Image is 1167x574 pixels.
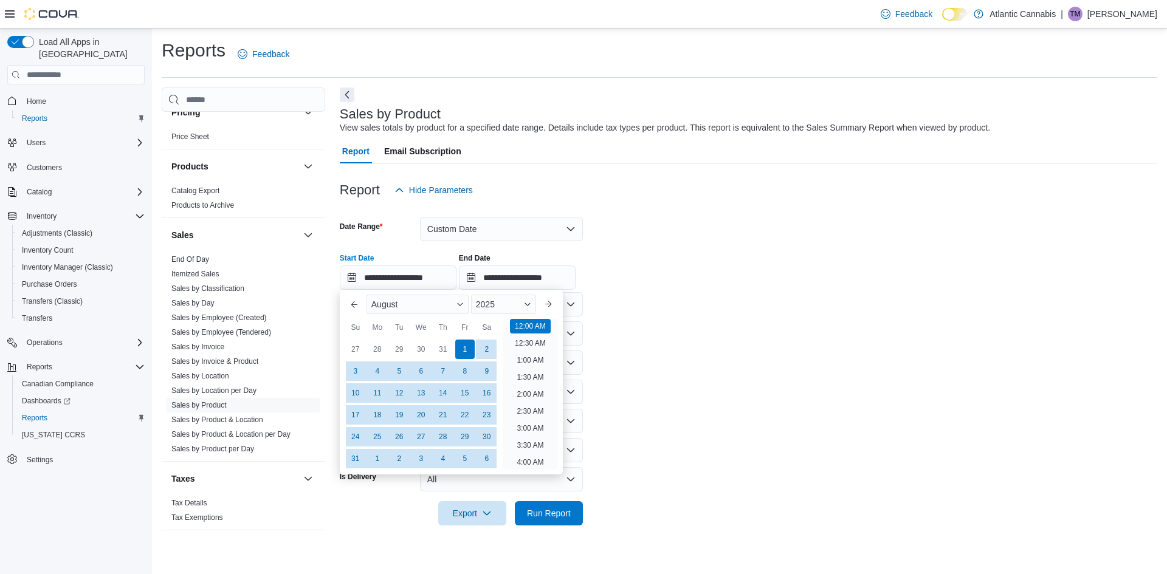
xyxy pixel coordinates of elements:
[17,411,145,425] span: Reports
[171,132,209,142] span: Price Sheet
[171,299,215,307] a: Sales by Day
[566,299,576,309] button: Open list of options
[438,501,506,525] button: Export
[171,513,223,522] a: Tax Exemptions
[455,427,475,446] div: day-29
[368,361,387,381] div: day-4
[340,121,990,134] div: View sales totals by product for a specified date range. Details include tax types per product. T...
[390,361,409,381] div: day-5
[433,361,453,381] div: day-7
[477,405,497,425] div: day-23
[455,318,475,337] div: Fr
[510,319,551,333] li: 12:00 AM
[171,106,200,118] h3: Pricing
[345,295,364,314] button: Previous Month
[477,318,497,337] div: Sa
[539,295,558,314] button: Next month
[162,183,325,217] div: Products
[12,409,150,426] button: Reports
[340,265,456,290] input: Press the down key to enter a popover containing a calendar. Press the escape key to close the po...
[2,358,150,375] button: Reports
[12,426,150,443] button: [US_STATE] CCRS
[171,270,219,278] a: Itemized Sales
[17,377,98,391] a: Canadian Compliance
[340,183,380,197] h3: Report
[512,370,548,384] li: 1:30 AM
[22,379,94,389] span: Canadian Compliance
[12,259,150,276] button: Inventory Manager (Classic)
[411,449,431,468] div: day-3
[2,159,150,176] button: Customers
[17,311,57,326] a: Transfers
[171,313,267,323] span: Sales by Employee (Created)
[512,387,548,401] li: 2:00 AM
[7,87,145,500] nav: Complex example
[346,340,365,359] div: day-27
[895,8,932,20] span: Feedback
[252,48,289,60] span: Feedback
[171,160,298,173] button: Products
[512,455,548,470] li: 4:00 AM
[12,310,150,327] button: Transfers
[171,372,229,380] a: Sales by Location
[171,445,254,453] a: Sales by Product per Day
[171,498,207,508] span: Tax Details
[301,228,315,242] button: Sales
[171,371,229,381] span: Sales by Location
[433,427,453,446] div: day-28
[17,411,52,425] a: Reports
[512,438,548,453] li: 3:30 AM
[22,413,47,423] span: Reports
[22,160,145,175] span: Customers
[371,299,398,309] span: August
[340,107,441,121] h3: Sales by Product
[22,453,58,467] a: Settings
[22,209,61,224] button: Inventory
[171,229,194,241] h3: Sales
[171,429,291,439] span: Sales by Product & Location per Day
[171,415,263,425] span: Sales by Product & Location
[27,97,46,106] span: Home
[171,200,234,210] span: Products to Archive
[2,451,150,468] button: Settings
[171,386,256,395] span: Sales by Location per Day
[162,252,325,461] div: Sales
[22,185,57,199] button: Catalog
[510,336,551,350] li: 12:30 AM
[390,405,409,425] div: day-19
[433,449,453,468] div: day-4
[1087,7,1157,21] p: [PERSON_NAME]
[171,327,271,337] span: Sales by Employee (Tendered)
[12,392,150,409] a: Dashboards
[17,394,75,408] a: Dashboards
[340,253,374,263] label: Start Date
[2,134,150,151] button: Users
[1068,7,1083,21] div: Tom Martinson
[17,243,145,258] span: Inventory Count
[171,186,219,195] a: Catalog Export
[22,360,145,374] span: Reports
[171,513,223,522] span: Tax Exemptions
[171,313,267,322] a: Sales by Employee (Created)
[27,138,46,148] span: Users
[17,428,145,442] span: Washington CCRS
[503,319,558,470] ul: Time
[346,318,365,337] div: Su
[459,265,576,290] input: Press the down key to open a popover containing a calendar.
[171,342,224,352] span: Sales by Invoice
[171,357,258,366] a: Sales by Invoice & Product
[411,405,431,425] div: day-20
[477,427,497,446] div: day-30
[433,340,453,359] div: day-31
[17,394,145,408] span: Dashboards
[420,467,583,491] button: All
[342,139,370,163] span: Report
[477,383,497,403] div: day-16
[340,472,376,482] label: Is Delivery
[390,427,409,446] div: day-26
[411,361,431,381] div: day-6
[171,284,244,293] a: Sales by Classification
[2,334,150,351] button: Operations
